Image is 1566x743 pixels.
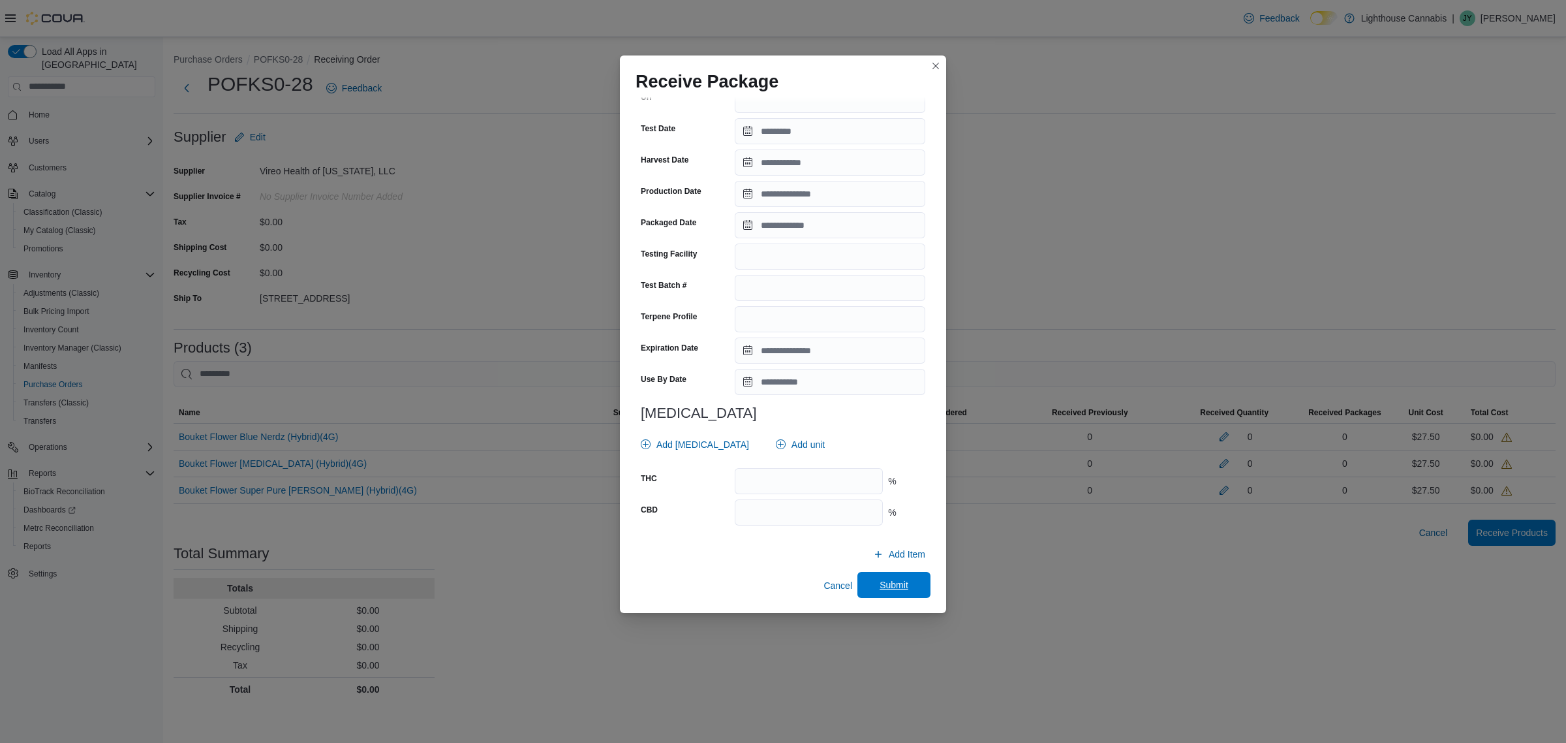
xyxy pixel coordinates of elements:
[641,505,658,515] label: CBD
[868,541,930,567] button: Add Item
[641,123,675,134] label: Test Date
[928,58,944,74] button: Closes this modal window
[641,155,688,165] label: Harvest Date
[656,438,749,451] span: Add [MEDICAL_DATA]
[771,432,830,458] button: Add unit
[641,217,696,228] label: Packaged Date
[857,572,930,598] button: Submit
[641,186,701,197] label: Production Date
[735,369,925,395] input: Press the down key to open a popover containing a calendar.
[888,506,925,519] div: %
[880,578,908,592] span: Submit
[823,579,852,592] span: Cancel
[641,249,697,259] label: Testing Facility
[641,343,698,353] label: Expiration Date
[641,374,686,385] label: Use By Date
[735,212,925,238] input: Press the down key to open a popover containing a calendar.
[641,92,652,103] label: Url
[641,473,657,484] label: THC
[791,438,825,451] span: Add unit
[735,181,925,207] input: Press the down key to open a popover containing a calendar.
[641,280,686,291] label: Test Batch #
[636,432,754,458] button: Add [MEDICAL_DATA]
[735,118,925,144] input: Press the down key to open a popover containing a calendar.
[818,573,857,599] button: Cancel
[636,71,778,92] h1: Receive Package
[888,475,925,488] div: %
[889,548,925,561] span: Add Item
[735,150,925,176] input: Press the down key to open a popover containing a calendar.
[641,405,925,421] h3: [MEDICAL_DATA]
[735,338,925,364] input: Press the down key to open a popover containing a calendar.
[641,311,697,322] label: Terpene Profile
